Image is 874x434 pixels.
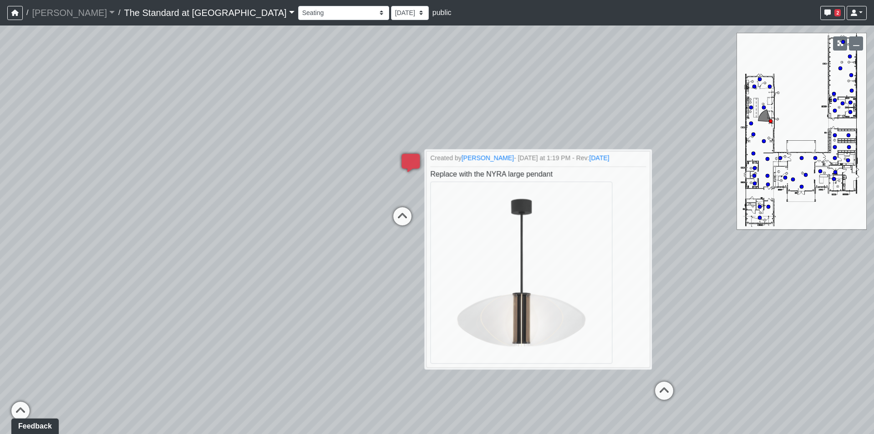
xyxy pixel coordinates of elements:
span: 2 [834,9,841,16]
span: / [115,4,124,22]
a: The Standard at [GEOGRAPHIC_DATA] [124,4,294,22]
span: public [432,9,452,16]
span: Replace with the NYRA large pendant [430,170,612,275]
img: dAQGvyUfa5VaW7GaZcWp6C.png [430,182,612,364]
small: Created by - [DATE] at 1:19 PM - Rev: [430,153,646,163]
a: [PERSON_NAME] [32,4,115,22]
button: 2 [820,6,845,20]
a: [PERSON_NAME] [462,154,514,162]
a: [DATE] [589,154,609,162]
iframe: Ybug feedback widget [7,416,61,434]
span: / [23,4,32,22]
